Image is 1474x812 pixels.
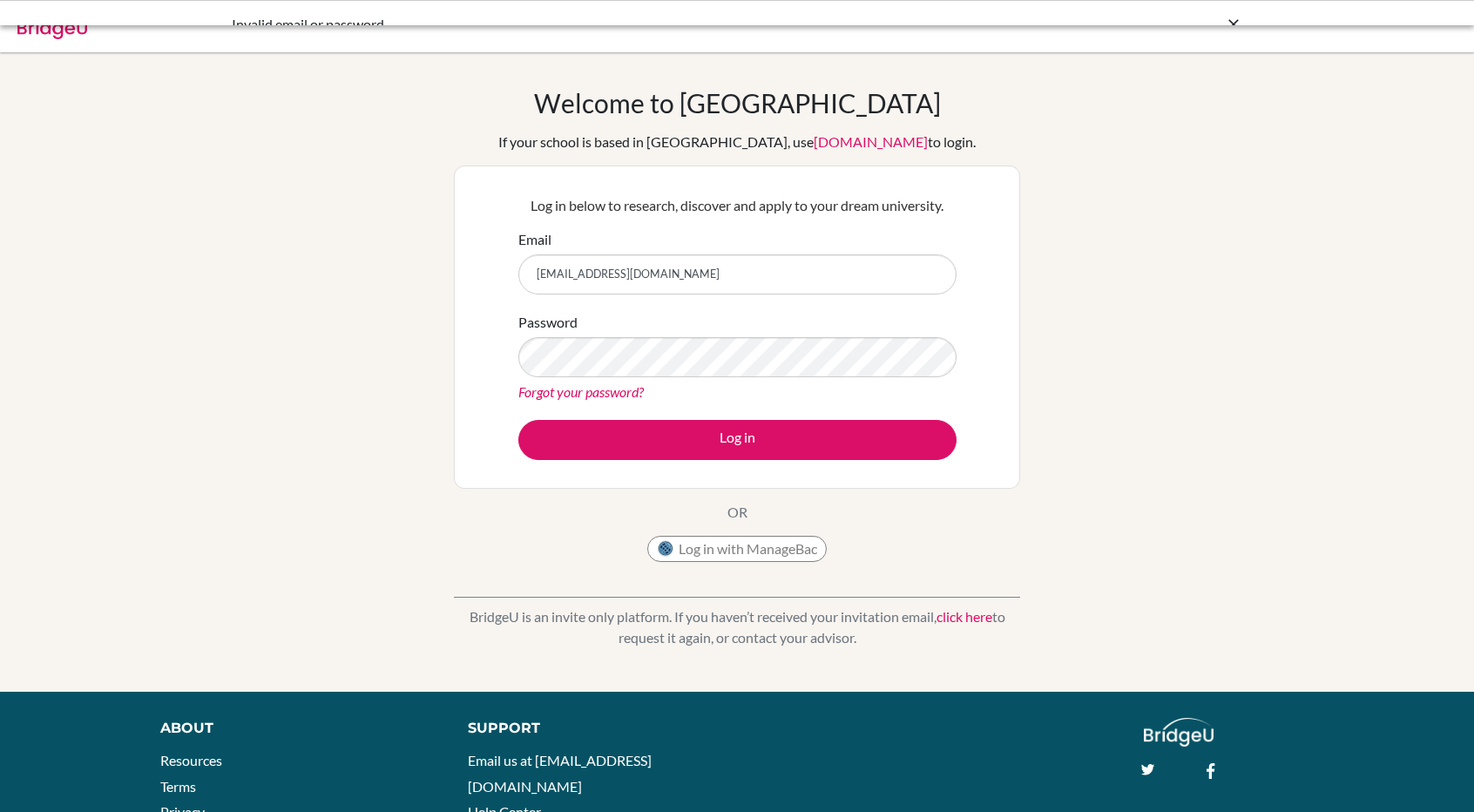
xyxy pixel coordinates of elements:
a: click here [936,608,992,625]
a: [DOMAIN_NAME] [814,133,928,150]
button: Log in [518,420,957,460]
div: If your school is based in [GEOGRAPHIC_DATA], use to login. [498,132,976,152]
label: Email [518,229,551,250]
p: Log in below to research, discover and apply to your dream university. [518,195,957,216]
a: Terms [160,778,196,795]
div: Invalid email or password. [232,14,981,35]
div: About [160,718,429,739]
p: BridgeU is an invite only platform. If you haven’t received your invitation email, to request it ... [454,606,1020,648]
a: Email us at [EMAIL_ADDRESS][DOMAIN_NAME] [468,752,652,795]
div: Support [468,718,718,739]
a: Forgot your password? [518,383,644,400]
button: Log in with ManageBac [647,536,827,562]
label: Password [518,312,578,333]
img: Bridge-U [17,11,87,39]
a: Resources [160,752,222,768]
img: logo_white@2x-f4f0deed5e89b7ecb1c2cc34c3e3d731f90f0f143d5ea2071677605dd97b5244.png [1144,718,1214,747]
h1: Welcome to [GEOGRAPHIC_DATA] [534,87,941,118]
p: OR [727,502,747,523]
